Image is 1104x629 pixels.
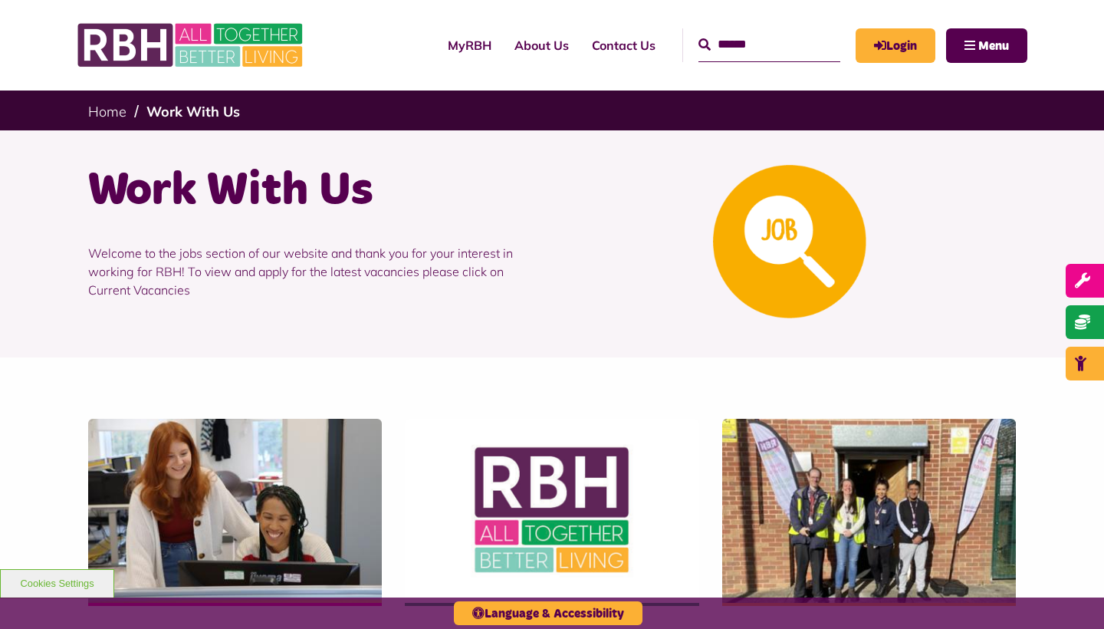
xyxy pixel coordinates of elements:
[77,15,307,75] img: RBH
[146,103,240,120] a: Work With Us
[405,419,698,603] img: RBH Logo Social Media 480X360 (1)
[978,40,1009,52] span: Menu
[722,419,1016,603] img: Dropinfreehold2
[436,25,503,66] a: MyRBH
[856,28,935,63] a: MyRBH
[946,28,1027,63] button: Navigation
[88,161,540,221] h1: Work With Us
[503,25,580,66] a: About Us
[1035,560,1104,629] iframe: Netcall Web Assistant for live chat
[88,103,127,120] a: Home
[713,165,866,318] img: Looking For A Job
[88,419,382,603] img: IMG 1470
[580,25,667,66] a: Contact Us
[454,601,642,625] button: Language & Accessibility
[88,221,540,322] p: Welcome to the jobs section of our website and thank you for your interest in working for RBH! To...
